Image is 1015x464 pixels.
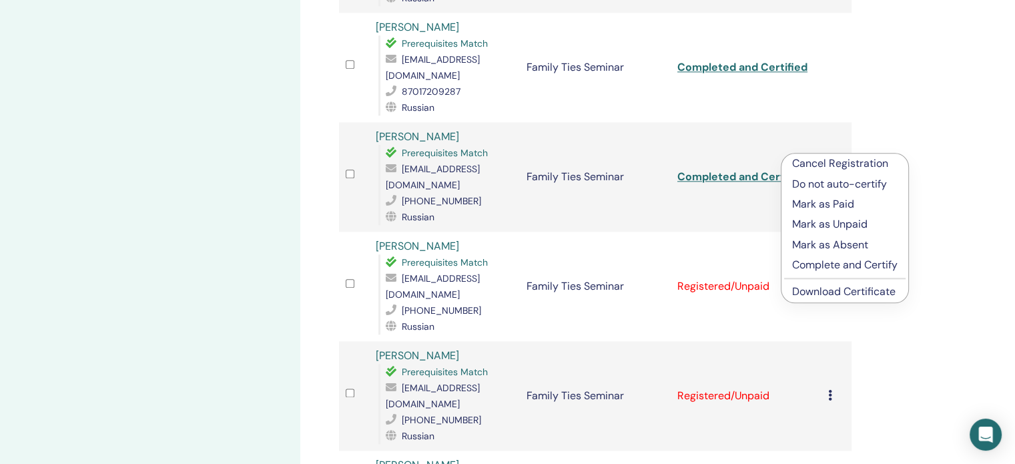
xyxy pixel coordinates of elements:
[970,419,1002,451] div: Open Intercom Messenger
[402,320,434,332] span: Russian
[386,272,480,300] span: [EMAIL_ADDRESS][DOMAIN_NAME]
[520,232,671,341] td: Family Ties Seminar
[677,60,807,74] a: Completed and Certified
[402,37,488,49] span: Prerequisites Match
[402,414,481,426] span: [PHONE_NUMBER]
[520,122,671,232] td: Family Ties Seminar
[792,257,898,273] p: Complete and Certify
[792,156,898,172] p: Cancel Registration
[677,170,807,184] a: Completed and Certified
[402,366,488,378] span: Prerequisites Match
[792,176,898,192] p: Do not auto-certify
[402,304,481,316] span: [PHONE_NUMBER]
[792,237,898,253] p: Mark as Absent
[792,216,898,232] p: Mark as Unpaid
[520,341,671,451] td: Family Ties Seminar
[402,195,481,207] span: [PHONE_NUMBER]
[402,211,434,223] span: Russian
[376,130,459,144] a: [PERSON_NAME]
[402,256,488,268] span: Prerequisites Match
[402,101,434,113] span: Russian
[792,196,898,212] p: Mark as Paid
[376,349,459,363] a: [PERSON_NAME]
[376,20,459,34] a: [PERSON_NAME]
[386,382,480,410] span: [EMAIL_ADDRESS][DOMAIN_NAME]
[386,163,480,191] span: [EMAIL_ADDRESS][DOMAIN_NAME]
[402,85,460,97] span: 87017209287
[402,147,488,159] span: Prerequisites Match
[386,53,480,81] span: [EMAIL_ADDRESS][DOMAIN_NAME]
[520,13,671,122] td: Family Ties Seminar
[376,239,459,253] a: [PERSON_NAME]
[792,284,896,298] a: Download Certificate
[402,430,434,442] span: Russian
